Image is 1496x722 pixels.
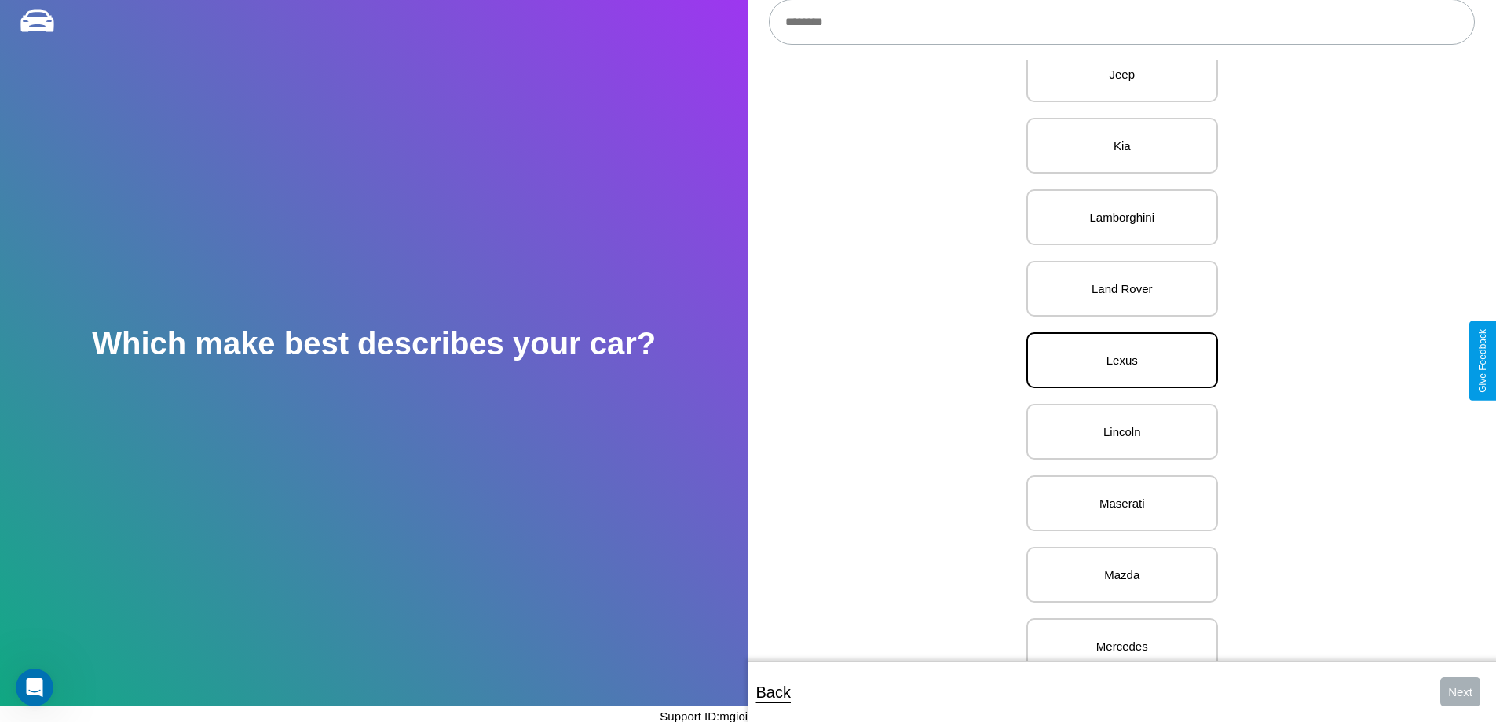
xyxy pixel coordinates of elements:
p: Lincoln [1044,421,1201,442]
p: Mazda [1044,564,1201,585]
p: Jeep [1044,64,1201,85]
p: Lexus [1044,350,1201,371]
p: Lamborghini [1044,207,1201,228]
p: Back [756,678,791,706]
button: Next [1440,677,1480,706]
p: Maserati [1044,493,1201,514]
iframe: Intercom live chat [16,669,53,706]
div: Give Feedback [1477,329,1488,393]
h2: Which make best describes your car? [92,326,656,361]
p: Land Rover [1044,278,1201,299]
p: Kia [1044,135,1201,156]
p: Mercedes [1044,636,1201,657]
